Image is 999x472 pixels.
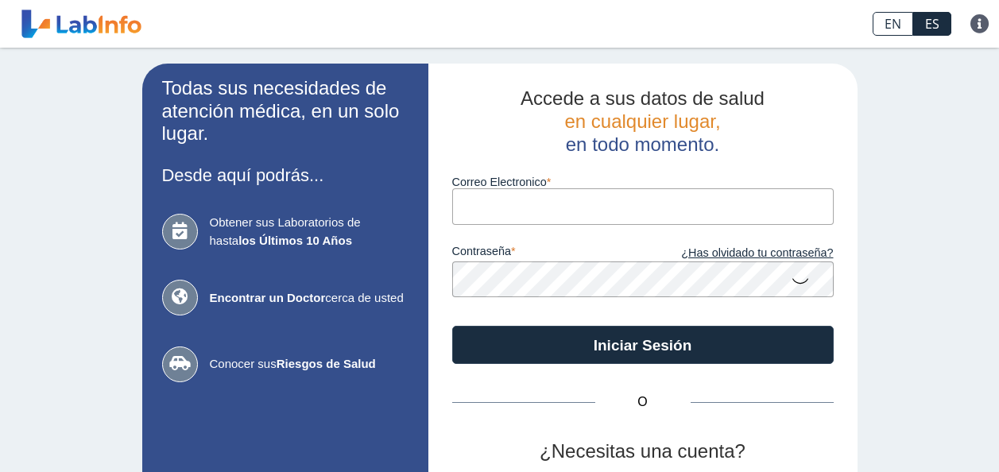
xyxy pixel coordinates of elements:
[162,165,409,185] h3: Desde aquí podrás...
[452,176,834,188] label: Correo Electronico
[210,355,409,373] span: Conocer sus
[521,87,765,109] span: Accede a sus datos de salud
[873,12,913,36] a: EN
[210,289,409,308] span: cerca de usted
[452,440,834,463] h2: ¿Necesitas una cuenta?
[566,133,719,155] span: en todo momento.
[452,326,834,364] button: Iniciar Sesión
[210,291,326,304] b: Encontrar un Doctor
[210,214,409,250] span: Obtener sus Laboratorios de hasta
[595,393,691,412] span: O
[162,77,409,145] h2: Todas sus necesidades de atención médica, en un solo lugar.
[452,245,643,262] label: contraseña
[643,245,834,262] a: ¿Has olvidado tu contraseña?
[238,234,352,247] b: los Últimos 10 Años
[564,110,720,132] span: en cualquier lugar,
[913,12,951,36] a: ES
[277,357,376,370] b: Riesgos de Salud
